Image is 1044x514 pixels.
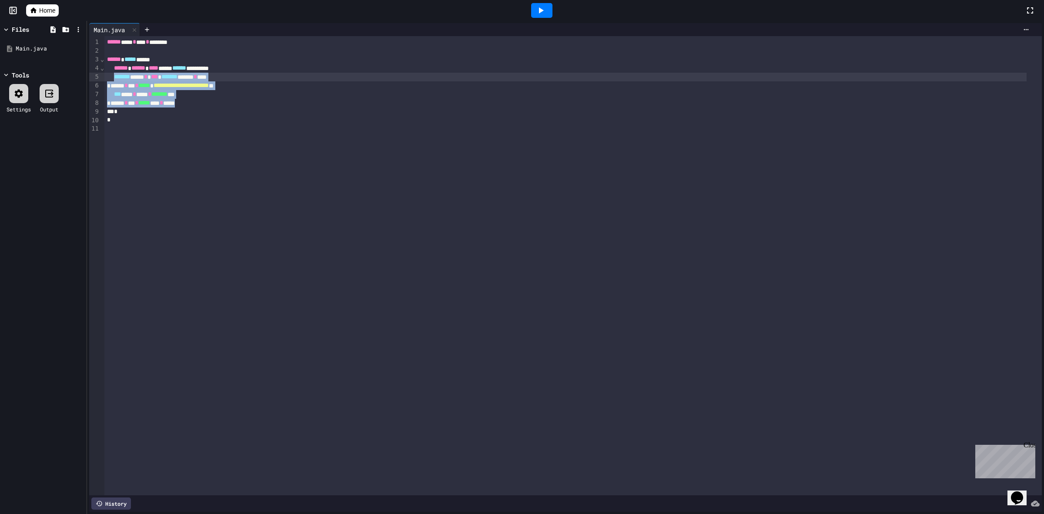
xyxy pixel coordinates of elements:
[3,3,60,55] div: Chat with us now!Close
[39,6,55,15] span: Home
[89,108,100,116] div: 9
[91,497,131,510] div: History
[16,44,84,53] div: Main.java
[89,47,100,55] div: 2
[89,81,100,90] div: 6
[7,105,31,113] div: Settings
[89,90,100,99] div: 7
[100,56,104,63] span: Fold line
[972,441,1035,478] iframe: chat widget
[12,71,29,80] div: Tools
[26,4,59,17] a: Home
[12,25,29,34] div: Files
[89,99,100,108] div: 8
[89,55,100,64] div: 3
[89,38,100,47] div: 1
[40,105,58,113] div: Output
[100,64,104,71] span: Fold line
[89,25,129,34] div: Main.java
[1007,479,1035,505] iframe: chat widget
[89,116,100,125] div: 10
[89,124,100,133] div: 11
[89,64,100,73] div: 4
[89,23,140,36] div: Main.java
[89,73,100,81] div: 5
